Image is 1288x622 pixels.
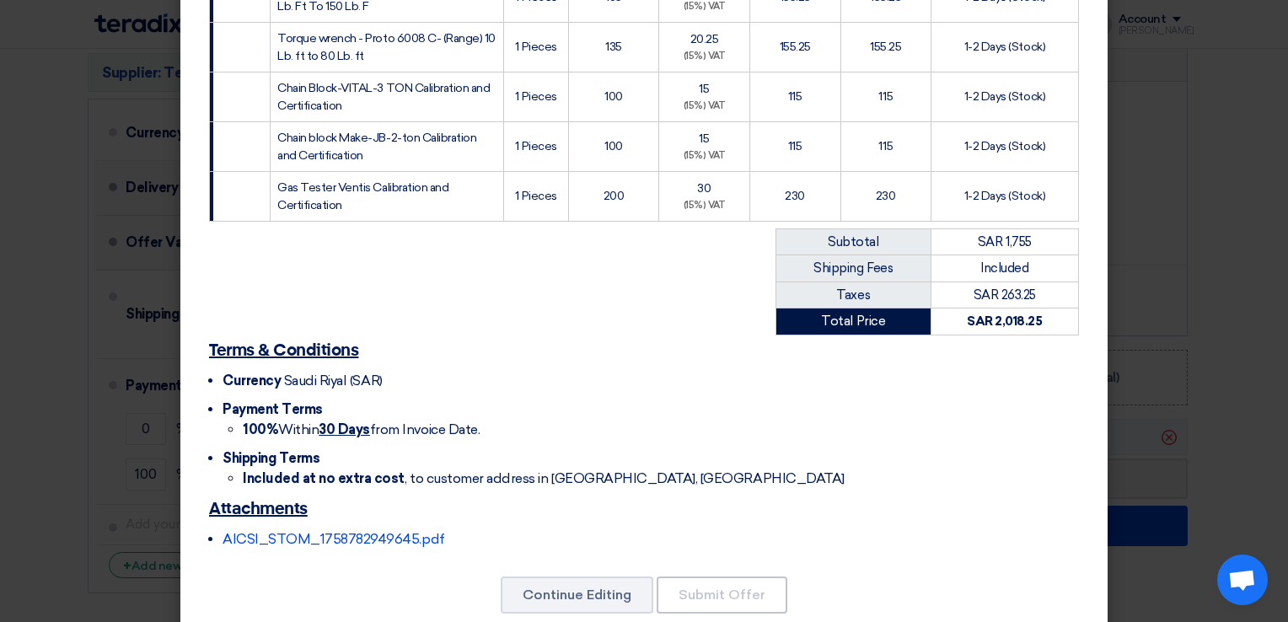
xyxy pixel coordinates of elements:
li: , to customer address in [GEOGRAPHIC_DATA], [GEOGRAPHIC_DATA] [243,469,1079,489]
span: 155.25 [780,40,811,54]
td: Total Price [776,308,931,335]
span: 230 [785,189,805,203]
span: 115 [878,139,893,153]
span: Torque wrench - Proto 6008 C- (Range) 10 Lb. ft to 80 Lb. ft [277,31,496,63]
span: 15 [699,131,709,146]
span: Currency [223,373,281,389]
span: 200 [604,189,625,203]
td: Taxes [776,282,931,308]
u: Attachments [209,501,308,517]
span: 1 Pieces [515,40,556,54]
td: Subtotal [776,228,931,255]
span: 115 [788,139,802,153]
span: 1-2 Days (Stock) [964,139,1045,153]
span: 1 Pieces [515,189,556,203]
strong: 100% [243,421,278,437]
span: 135 [605,40,622,54]
button: Continue Editing [501,576,653,614]
span: 1-2 Days (Stock) [964,89,1045,104]
strong: Included at no extra cost [243,470,405,486]
button: Submit Offer [657,576,787,614]
div: (15%) VAT [666,149,743,164]
span: 100 [604,89,623,104]
span: Gas Tester Ventis Calibration and Certification [277,180,448,212]
span: 115 [788,89,802,104]
span: 30 [697,181,711,196]
span: 115 [878,89,893,104]
span: 1-2 Days (Stock) [964,40,1045,54]
span: Within from Invoice Date. [243,421,480,437]
span: SAR 263.25 [974,287,1036,303]
span: Payment Terms [223,401,323,417]
span: 1 Pieces [515,139,556,153]
span: 230 [876,189,896,203]
span: Included [980,260,1028,276]
span: Chain block Make-JB-2-ton Calibration and Certification [277,131,476,163]
span: 155.25 [870,40,901,54]
span: 15 [699,82,709,96]
u: Terms & Conditions [209,342,358,359]
span: 1 Pieces [515,89,556,104]
div: (15%) VAT [666,99,743,114]
u: 30 Days [319,421,370,437]
a: AICSI_STOM_1758782949645.pdf [223,531,445,547]
strong: SAR 2,018.25 [967,314,1042,329]
span: Saudi Riyal (SAR) [284,373,383,389]
span: Shipping Terms [223,450,319,466]
span: 20.25 [690,32,719,46]
div: (15%) VAT [666,199,743,213]
td: Shipping Fees [776,255,931,282]
div: (15%) VAT [666,50,743,64]
span: 1-2 Days (Stock) [964,189,1045,203]
div: Open chat [1217,555,1268,605]
span: Chain Block-VITAL-3 TON Calibration and Certification [277,81,490,113]
td: SAR 1,755 [931,228,1078,255]
span: 100 [604,139,623,153]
